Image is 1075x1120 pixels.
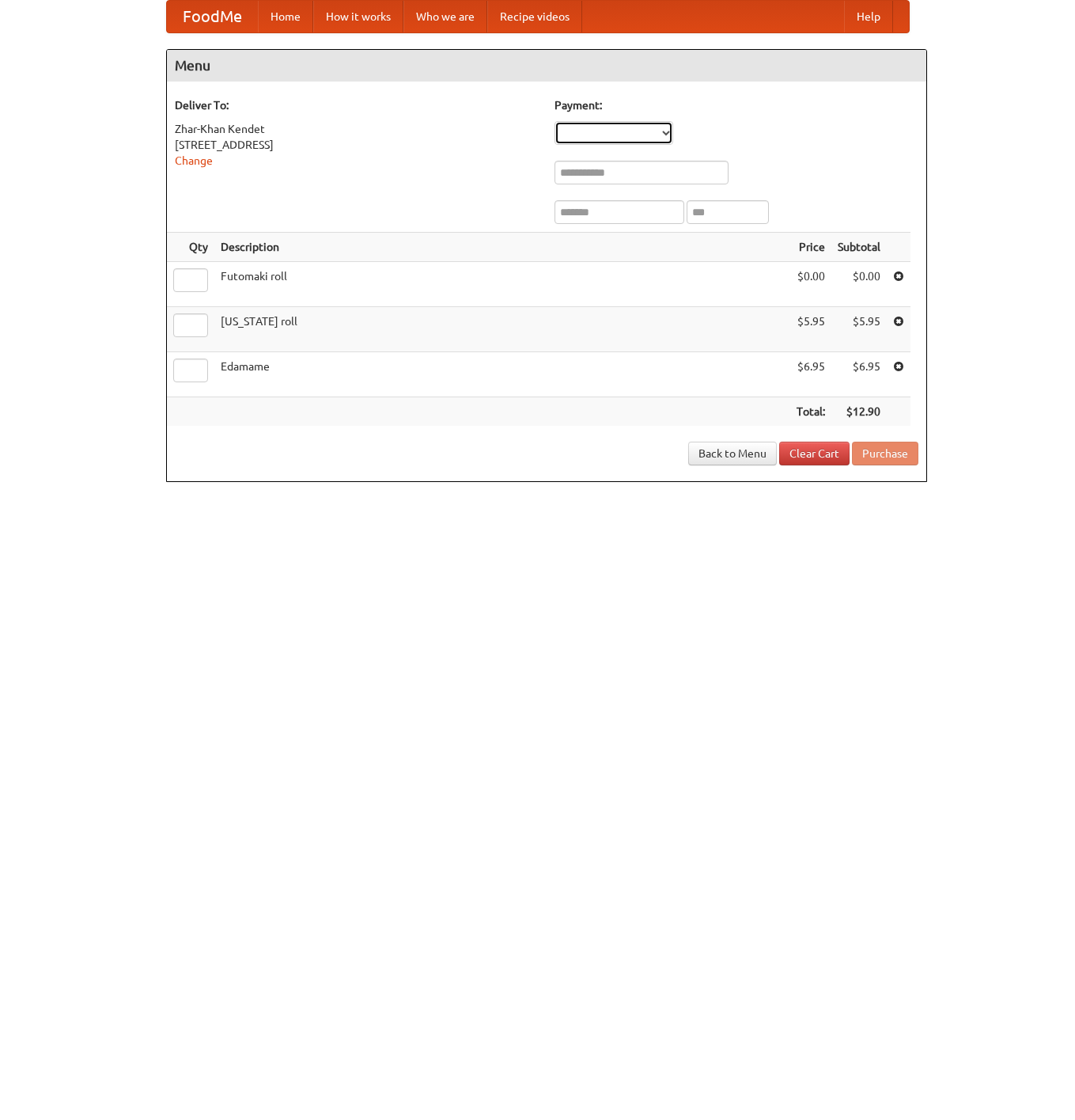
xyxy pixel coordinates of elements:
a: FoodMe [167,1,258,32]
h5: Payment: [555,97,918,113]
h4: Menu [167,50,926,82]
a: Clear Cart [779,442,850,465]
button: Purchase [852,442,918,465]
a: Help [844,1,893,32]
td: $5.95 [831,307,887,352]
h5: Deliver To: [175,97,539,113]
a: Recipe videos [487,1,582,32]
div: [STREET_ADDRESS] [175,137,539,153]
a: Back to Menu [688,442,777,465]
th: Total: [790,397,831,427]
a: Change [175,154,213,167]
td: [US_STATE] roll [214,307,790,352]
td: $6.95 [790,352,831,397]
a: Home [258,1,313,32]
td: Futomaki roll [214,262,790,307]
td: $5.95 [790,307,831,352]
th: Description [214,233,790,262]
th: Qty [167,233,214,262]
td: $0.00 [831,262,887,307]
td: Edamame [214,352,790,397]
a: How it works [313,1,403,32]
a: Who we are [403,1,487,32]
div: Zhar-Khan Kendet [175,121,539,137]
td: $0.00 [790,262,831,307]
td: $6.95 [831,352,887,397]
th: Price [790,233,831,262]
th: $12.90 [831,397,887,427]
th: Subtotal [831,233,887,262]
